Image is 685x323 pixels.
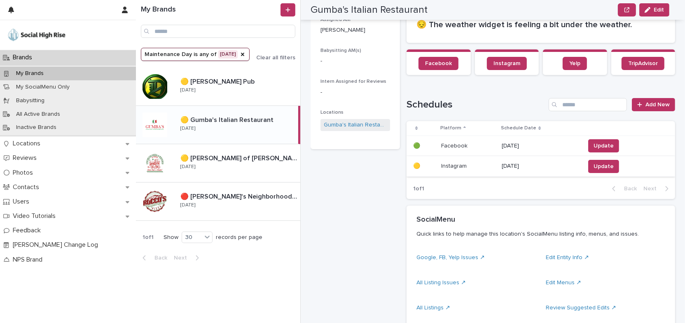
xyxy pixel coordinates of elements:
[440,124,461,133] p: Platform
[256,55,295,61] span: Clear all filters
[324,121,387,129] a: Gumba's Italian Restaurant
[645,102,670,108] span: Add New
[639,3,669,16] button: Edit
[320,26,390,35] p: [PERSON_NAME]
[441,141,469,150] p: Facebook
[9,140,47,147] p: Locations
[632,98,675,111] a: Add New
[320,17,351,22] span: Assigned AM
[416,255,485,260] a: Google, FB, Yelp Issues ↗
[546,280,581,286] a: Edit Menus ↗
[320,110,344,115] span: Locations
[171,254,206,262] button: Next
[9,84,76,91] p: My SocialMenu Only
[311,4,428,16] h2: Gumba's Italian Restaurant
[9,241,105,249] p: [PERSON_NAME] Change Log
[216,234,262,241] p: records per page
[320,79,386,84] span: Intern Assigned for Reviews
[546,255,589,260] a: Edit Entity Info ↗
[320,88,390,97] div: -
[416,20,665,30] h2: 😔 The weather widget is feeling a bit under the weather.
[493,61,520,66] span: Instagram
[136,254,171,262] button: Back
[416,215,455,225] h2: SocialMenu
[180,164,195,170] p: [DATE]
[9,124,63,131] p: Inactive Brands
[502,143,578,150] p: [DATE]
[416,230,662,238] p: Quick links to help manage this location's SocialMenu listing info, menus, and issues.
[9,70,50,77] p: My Brands
[416,305,450,311] a: All Listings ↗
[9,227,47,234] p: Feedback
[164,234,178,241] p: Show
[9,97,51,104] p: Babysitting
[180,191,299,201] p: 🔴 [PERSON_NAME]'s Neighborhood Pizza
[416,280,466,286] a: All Listing Issues ↗
[320,57,390,66] p: -
[654,7,664,13] span: Edit
[9,54,39,61] p: Brands
[418,57,458,70] a: Facebook
[594,162,614,171] span: Update
[588,139,619,152] button: Update
[180,76,256,86] p: 🟡 [PERSON_NAME] Pub
[563,57,587,70] a: Yelp
[9,111,67,118] p: All Active Brands
[9,169,40,177] p: Photos
[174,255,192,261] span: Next
[407,136,675,156] tr: 🟢🟢 FacebookFacebook [DATE]Update
[643,186,662,192] span: Next
[569,61,580,66] span: Yelp
[136,183,300,221] a: 🔴 [PERSON_NAME]'s Neighborhood Pizza🔴 [PERSON_NAME]'s Neighborhood Pizza [DATE]
[413,161,422,170] p: 🟡
[588,160,619,173] button: Update
[441,161,468,170] p: Instagram
[141,5,279,14] h1: My Brands
[407,156,675,177] tr: 🟡🟡 InstagramInstagram [DATE]Update
[619,186,637,192] span: Back
[606,185,640,192] button: Back
[549,98,627,111] input: Search
[640,185,675,192] button: Next
[9,154,43,162] p: Reviews
[150,255,167,261] span: Back
[250,55,295,61] button: Clear all filters
[136,68,300,106] a: 🟡 [PERSON_NAME] Pub🟡 [PERSON_NAME] Pub [DATE]
[141,48,250,61] button: Maintenance Day
[425,61,452,66] span: Facebook
[9,183,46,191] p: Contacts
[502,163,578,170] p: [DATE]
[407,99,545,111] h1: Schedules
[407,179,431,199] p: 1 of 1
[487,57,527,70] a: Instagram
[180,126,195,131] p: [DATE]
[180,202,195,208] p: [DATE]
[320,48,361,53] span: Babysitting AM(s)
[9,256,49,264] p: NPS Brand
[413,141,422,150] p: 🟢
[628,61,658,66] span: TripAdvisor
[180,153,299,162] p: 🟡 [PERSON_NAME] of [PERSON_NAME]
[501,124,536,133] p: Schedule Date
[136,144,300,183] a: 🟡 [PERSON_NAME] of [PERSON_NAME]🟡 [PERSON_NAME] of [PERSON_NAME] [DATE]
[136,227,160,248] p: 1 of 1
[9,212,62,220] p: Video Tutorials
[546,305,616,311] a: Review Suggested Edits ↗
[622,57,664,70] a: TripAdvisor
[7,27,67,43] img: o5DnuTxEQV6sW9jFYBBf
[180,87,195,93] p: [DATE]
[182,233,202,242] div: 30
[9,198,36,206] p: Users
[141,25,295,38] input: Search
[594,142,614,150] span: Update
[180,115,275,124] p: 🟡 Gumba's Italian Restaurant
[136,106,300,144] a: 🟡 Gumba's Italian Restaurant🟡 Gumba's Italian Restaurant [DATE]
